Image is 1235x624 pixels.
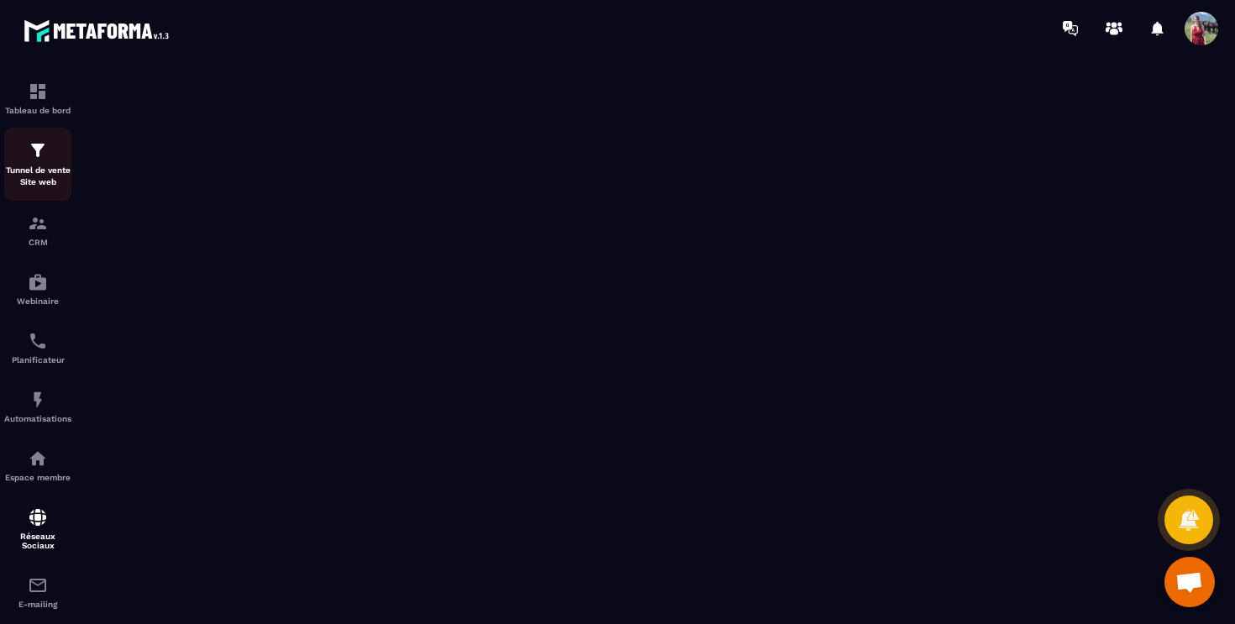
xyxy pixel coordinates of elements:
img: formation [28,213,48,233]
a: emailemailE-mailing [4,563,71,621]
img: formation [28,81,48,102]
p: Tunnel de vente Site web [4,165,71,188]
img: formation [28,140,48,160]
img: automations [28,390,48,410]
img: scheduler [28,331,48,351]
img: automations [28,272,48,292]
img: email [28,575,48,595]
img: logo [24,15,175,46]
a: social-networksocial-networkRéseaux Sociaux [4,495,71,563]
img: automations [28,448,48,469]
div: Ouvrir le chat [1164,557,1215,607]
p: Planificateur [4,355,71,364]
a: formationformationCRM [4,201,71,260]
p: Tableau de bord [4,106,71,115]
a: automationsautomationsWebinaire [4,260,71,318]
a: automationsautomationsEspace membre [4,436,71,495]
img: social-network [28,507,48,527]
p: Webinaire [4,296,71,306]
p: Réseaux Sociaux [4,532,71,550]
p: E-mailing [4,600,71,609]
a: formationformationTunnel de vente Site web [4,128,71,201]
a: formationformationTableau de bord [4,69,71,128]
p: CRM [4,238,71,247]
p: Automatisations [4,414,71,423]
a: automationsautomationsAutomatisations [4,377,71,436]
a: schedulerschedulerPlanificateur [4,318,71,377]
p: Espace membre [4,473,71,482]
